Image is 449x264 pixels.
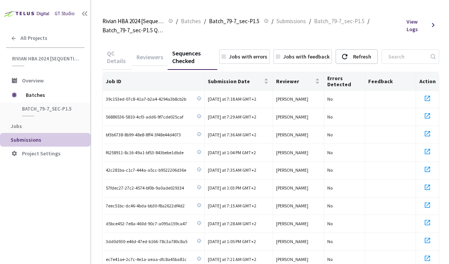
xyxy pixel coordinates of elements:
span: d5bce452-7e8a-460d-90c7-a095a159ca47 [106,220,187,228]
span: f6258911-8c16-49a1-bf53-843bebe1dbde [106,149,184,157]
th: Reviewer [273,72,324,91]
span: Rivian HBA 2024 [Sequential] [12,55,80,62]
span: No [327,256,333,262]
span: [DATE] at 7:36 AM GMT+2 [208,132,256,138]
th: Feedback [365,72,416,91]
div: Refresh [353,50,371,63]
span: Jobs [11,123,22,130]
span: Batch_79-7_sec-P1.5 [314,17,364,26]
span: [DATE] at 1:05 PM GMT+2 [208,239,256,244]
span: [DATE] at 1:04 PM GMT+2 [208,150,256,155]
div: GT Studio [55,10,75,17]
span: All Projects [20,35,47,41]
input: Search [384,50,429,63]
span: No [327,150,333,155]
span: Batch_79-7_sec-P1.5 [22,106,78,112]
div: Jobs with errors [229,53,267,60]
a: Submissions [275,17,308,25]
li: / [204,17,206,26]
span: Rivian HBA 2024 [Sequential] [102,17,164,26]
li: / [309,17,311,26]
span: [DATE] at 7:21 AM GMT+2 [208,256,256,262]
span: [DATE] at 7:35 AM GMT+2 [208,167,256,173]
span: 3dd0d930-e46d-47ed-b166-78c3a780c8a5 [106,238,187,245]
span: No [327,203,333,209]
span: Batches [26,87,78,103]
div: Jobs with feedback [283,53,330,60]
span: Project Settings [22,150,61,157]
span: No [327,221,333,226]
th: Submission Date [205,72,273,91]
div: Sequences Checked [168,49,217,70]
span: [PERSON_NAME] [276,221,308,226]
span: No [327,132,333,138]
span: [DATE] at 7:15 AM GMT+2 [208,203,256,209]
span: No [327,239,333,244]
span: 57fdec27-27c2-4574-bf0b-9a0ade029334 [106,185,184,192]
span: 39c153ed-07c8-41a7-b2a4-4294a3b8cb2b [106,96,186,103]
span: [DATE] at 7:18 AM GMT+2 [208,96,256,102]
span: Submissions [276,17,306,26]
span: [DATE] at 1:03 PM GMT+2 [208,185,256,191]
span: Submissions [11,136,41,143]
th: Errors Detected [324,72,365,91]
span: [DATE] at 7:28 AM GMT+2 [208,221,256,226]
li: / [272,17,273,26]
span: [PERSON_NAME] [276,185,308,191]
span: ec7e41ae-2c7c-4e1a-aeaa-dfc8a45ba81c [106,256,187,263]
span: [PERSON_NAME] [276,150,308,155]
th: Action [416,72,439,91]
span: Batches [181,17,201,26]
span: [PERSON_NAME] [276,167,308,173]
span: [PERSON_NAME] [276,239,308,244]
span: Reviewer [276,78,314,84]
span: [PERSON_NAME] [276,96,308,102]
span: [PERSON_NAME] [276,203,308,209]
span: No [327,185,333,191]
div: QC Details [102,49,132,70]
span: No [327,167,333,173]
span: 42c281ba-c1c7-444a-a5cc-b9522206d36e [106,167,186,174]
span: [PERSON_NAME] [276,256,308,262]
span: bf3b6738-8b99-48e8-8ff4-3f48e44d4073 [106,131,181,139]
span: [PERSON_NAME] [276,114,308,120]
th: Job ID [103,72,205,91]
span: Batch_79-7_sec-P1.5 [209,17,259,26]
span: No [327,96,333,102]
span: Overview [22,77,44,84]
span: 7eec51bc-dc46-4bda-bb30-f8a2622df4d2 [106,202,185,210]
span: No [327,114,333,120]
span: [PERSON_NAME] [276,132,308,138]
div: Reviewers [132,53,168,66]
span: Batch_79-7_sec-P1.5 QC - [DATE] [102,26,164,35]
span: [DATE] at 7:29 AM GMT+2 [208,114,256,120]
a: Batch_79-7_sec-P1.5 [312,17,366,25]
span: Submission Date [208,78,262,84]
a: Batches [179,17,203,25]
span: 56886536-5810-4cf3-add6-9f7cde025caf [106,114,183,121]
span: View Logs [407,18,427,33]
li: / [176,17,178,26]
li: / [367,17,369,26]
